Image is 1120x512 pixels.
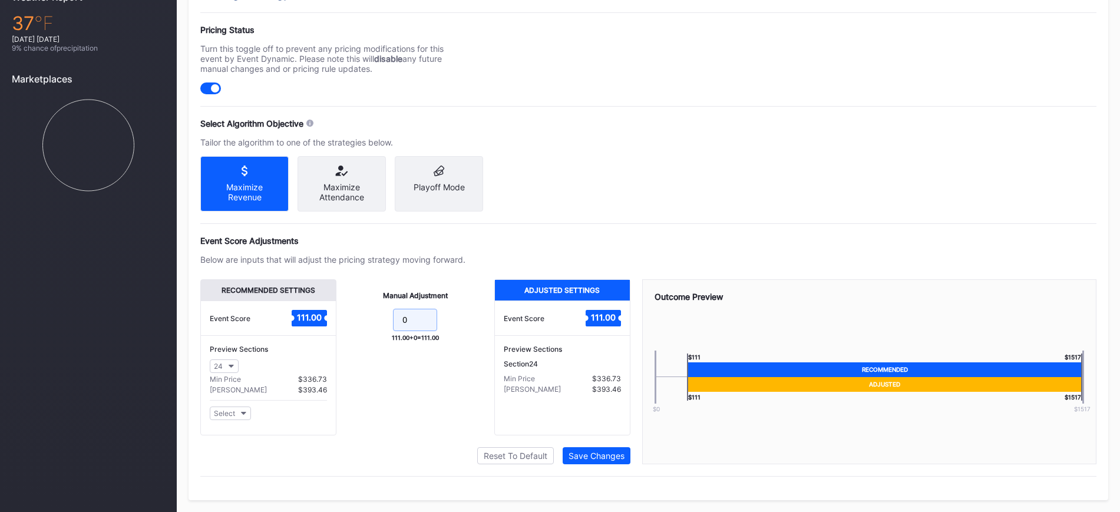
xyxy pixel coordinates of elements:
[636,405,677,412] div: $0
[210,345,327,354] div: Preview Sections
[210,314,250,323] div: Event Score
[210,182,279,202] div: Maximize Revenue
[504,314,544,323] div: Event Score
[563,447,630,464] button: Save Changes
[383,291,448,300] div: Manual Adjustment
[214,362,223,371] div: 24
[210,375,241,384] div: Min Price
[210,359,239,373] button: 24
[484,451,547,461] div: Reset To Default
[298,385,327,394] div: $393.46
[200,25,465,35] div: Pricing Status
[200,118,303,128] div: Select Algorithm Objective
[201,280,336,300] div: Recommended Settings
[1065,354,1082,362] div: $ 1517
[404,182,474,192] div: Playoff Mode
[392,334,439,341] div: 111.00 + 0 = 111.00
[298,375,327,384] div: $336.73
[12,12,165,35] div: 37
[569,451,625,461] div: Save Changes
[504,374,535,383] div: Min Price
[504,345,621,354] div: Preview Sections
[687,392,701,401] div: $ 111
[210,407,251,420] button: Select
[477,447,554,464] button: Reset To Default
[214,409,235,418] div: Select
[34,12,54,35] span: ℉
[504,385,561,394] div: [PERSON_NAME]
[655,292,1085,302] div: Outcome Preview
[1062,405,1103,412] div: $ 1517
[592,374,621,383] div: $336.73
[591,312,616,322] text: 111.00
[200,137,465,147] div: Tailor the algorithm to one of the strategies below.
[592,385,621,394] div: $393.46
[495,280,630,300] div: Adjusted Settings
[374,54,402,64] strong: disable
[1065,392,1082,401] div: $ 1517
[200,44,465,74] div: Turn this toggle off to prevent any pricing modifications for this event by Event Dynamic. Please...
[200,236,1096,246] div: Event Score Adjustments
[12,44,165,52] div: 9 % chance of precipitation
[12,73,165,85] div: Marketplaces
[504,359,621,368] div: Section 24
[687,377,1082,392] div: Adjusted
[687,362,1082,377] div: Recommended
[210,385,267,394] div: [PERSON_NAME]
[297,312,322,322] text: 111.00
[200,255,465,265] div: Below are inputs that will adjust the pricing strategy moving forward.
[687,354,701,362] div: $ 111
[12,94,165,197] svg: Chart title
[12,35,165,44] div: [DATE] [DATE]
[307,182,376,202] div: Maximize Attendance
